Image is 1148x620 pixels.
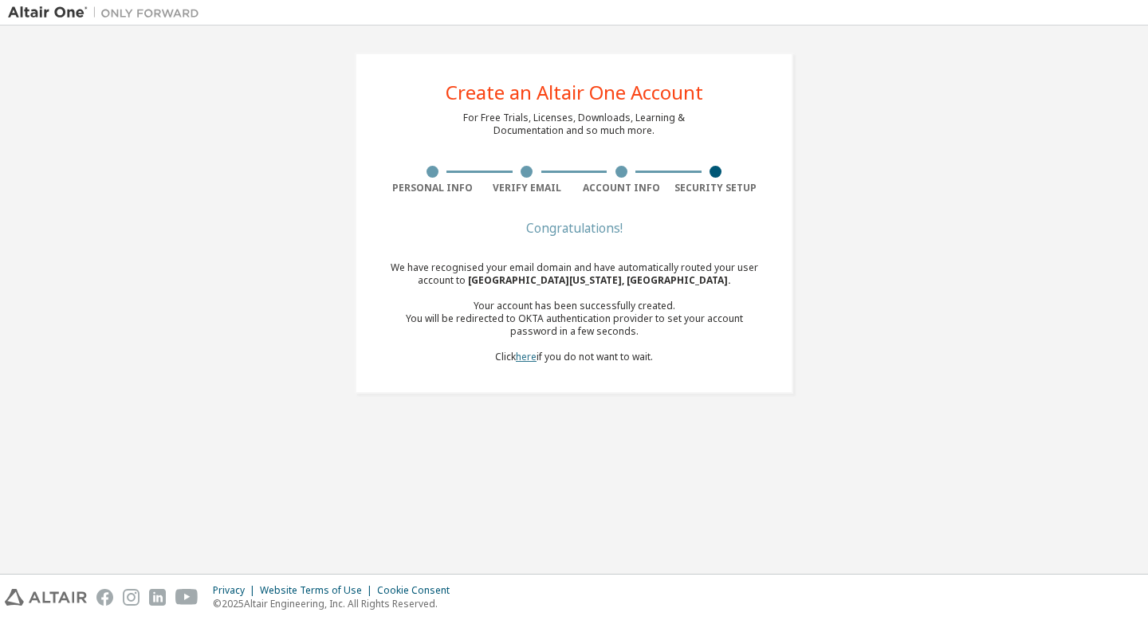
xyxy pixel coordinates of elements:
div: Security Setup [669,182,764,194]
div: Account Info [574,182,669,194]
img: linkedin.svg [149,589,166,606]
img: facebook.svg [96,589,113,606]
div: Create an Altair One Account [446,83,703,102]
img: youtube.svg [175,589,199,606]
div: We have recognised your email domain and have automatically routed your user account to Click if ... [385,261,763,363]
img: Altair One [8,5,207,21]
a: here [516,350,537,363]
div: For Free Trials, Licenses, Downloads, Learning & Documentation and so much more. [463,112,685,137]
p: © 2025 Altair Engineering, Inc. All Rights Reserved. [213,597,459,610]
span: [GEOGRAPHIC_DATA][US_STATE], [GEOGRAPHIC_DATA] . [468,273,731,287]
div: Privacy [213,584,260,597]
div: Personal Info [385,182,480,194]
div: You will be redirected to OKTA authentication provider to set your account password in a few seco... [385,312,763,338]
div: Your account has been successfully created. [385,300,763,312]
img: instagram.svg [123,589,140,606]
div: Website Terms of Use [260,584,377,597]
div: Cookie Consent [377,584,459,597]
img: altair_logo.svg [5,589,87,606]
div: Congratulations! [385,223,763,233]
div: Verify Email [480,182,575,194]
